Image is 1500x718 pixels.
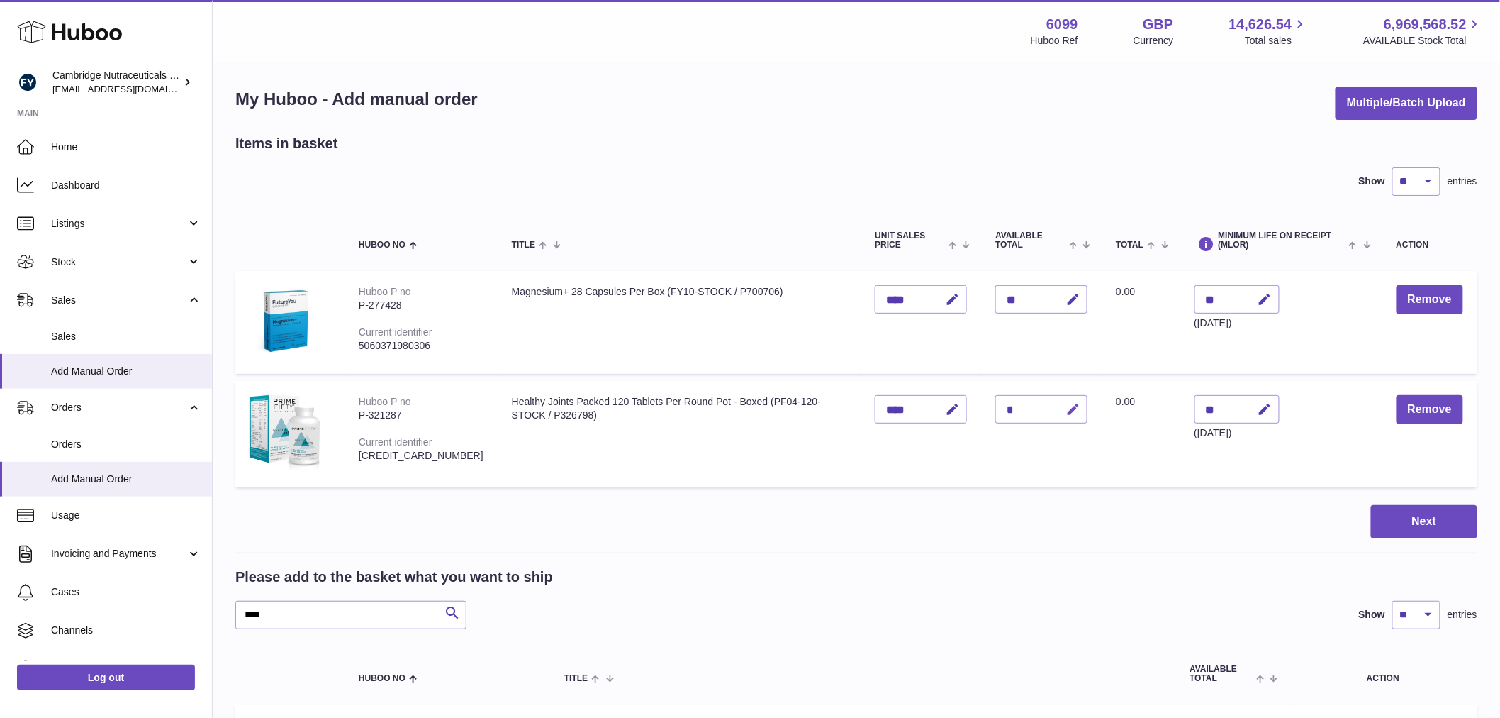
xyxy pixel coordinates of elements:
span: AVAILABLE Total [995,231,1065,250]
span: 0.00 [1116,286,1135,297]
span: Cases [51,585,201,599]
span: Stock [51,255,186,269]
a: 14,626.54 Total sales [1228,15,1308,48]
span: Title [512,241,535,250]
span: entries [1448,608,1477,622]
td: Magnesium+ 28 Capsules Per Box (FY10-STOCK / P700706) [498,271,861,374]
span: AVAILABLE Total [1190,665,1253,683]
span: Add Manual Order [51,365,201,378]
span: Sales [51,330,201,343]
div: Huboo P no [359,396,411,407]
span: entries [1448,175,1477,188]
label: Show [1359,175,1385,188]
img: huboo@camnutra.com [17,72,38,93]
img: Healthy Joints Packed 120 Tablets Per Round Pot - Boxed (PF04-120-STOCK / P326798) [250,395,320,470]
div: P-277428 [359,299,483,312]
button: Remove [1397,395,1463,424]
span: Dashboard [51,179,201,192]
div: [CREDIT_CARD_NUMBER] [359,449,483,463]
div: ([DATE]) [1194,426,1280,440]
span: Huboo no [359,674,405,683]
span: [EMAIL_ADDRESS][DOMAIN_NAME] [52,83,208,94]
button: Remove [1397,285,1463,314]
span: Orders [51,438,201,451]
div: ([DATE]) [1194,316,1280,330]
span: Add Manual Order [51,473,201,486]
h2: Please add to the basket what you want to ship [235,568,553,587]
span: 0.00 [1116,396,1135,407]
button: Multiple/Batch Upload [1336,87,1477,120]
span: Home [51,140,201,154]
span: Channels [51,624,201,637]
span: Total sales [1245,34,1308,48]
td: Healthy Joints Packed 120 Tablets Per Round Pot - Boxed (PF04-120-STOCK / P326798) [498,381,861,487]
span: Huboo no [359,241,405,250]
span: Minimum Life On Receipt (MLOR) [1219,231,1346,250]
span: Total [1116,241,1143,250]
div: Cambridge Nutraceuticals Ltd [52,69,180,96]
h1: My Huboo - Add manual order [235,88,478,111]
div: 5060371980306 [359,339,483,353]
label: Show [1359,608,1385,622]
a: Log out [17,665,195,690]
button: Next [1371,505,1477,538]
span: 6,969,568.52 [1384,15,1467,34]
strong: GBP [1143,15,1173,34]
th: Action [1289,651,1477,697]
span: Sales [51,294,186,307]
img: Magnesium+ 28 Capsules Per Box (FY10-STOCK / P700706) [250,285,320,356]
div: Current identifier [359,436,432,448]
span: Orders [51,401,186,414]
span: Title [564,674,588,683]
span: Invoicing and Payments [51,547,186,560]
span: 14,626.54 [1228,15,1292,34]
div: P-321287 [359,409,483,422]
strong: 6099 [1046,15,1078,34]
span: Unit Sales Price [875,231,945,250]
div: Action [1397,241,1463,250]
span: AVAILABLE Stock Total [1363,34,1483,48]
div: Currency [1134,34,1174,48]
div: Current identifier [359,326,432,338]
span: Usage [51,509,201,522]
span: Listings [51,217,186,231]
div: Huboo P no [359,286,411,297]
a: 6,969,568.52 AVAILABLE Stock Total [1363,15,1483,48]
div: Huboo Ref [1031,34,1078,48]
h2: Items in basket [235,134,338,153]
